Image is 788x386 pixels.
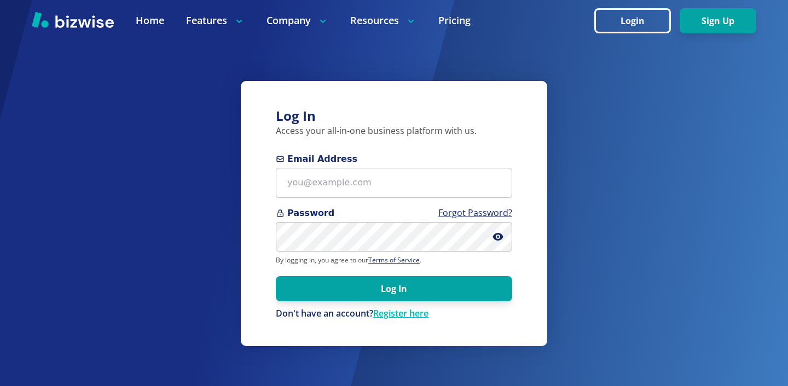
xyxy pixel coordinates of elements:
[368,255,420,265] a: Terms of Service
[594,8,671,33] button: Login
[276,308,512,320] p: Don't have an account?
[32,11,114,28] img: Bizwise Logo
[186,14,245,27] p: Features
[350,14,416,27] p: Resources
[680,8,756,33] button: Sign Up
[276,256,512,265] p: By logging in, you agree to our .
[438,14,471,27] a: Pricing
[594,16,680,26] a: Login
[276,308,512,320] div: Don't have an account?Register here
[680,16,756,26] a: Sign Up
[276,276,512,301] button: Log In
[373,307,428,319] a: Register here
[266,14,328,27] p: Company
[276,125,512,137] p: Access your all-in-one business platform with us.
[438,207,512,219] a: Forgot Password?
[276,153,512,166] span: Email Address
[136,14,164,27] a: Home
[276,107,512,125] h3: Log In
[276,207,512,220] span: Password
[276,168,512,198] input: you@example.com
